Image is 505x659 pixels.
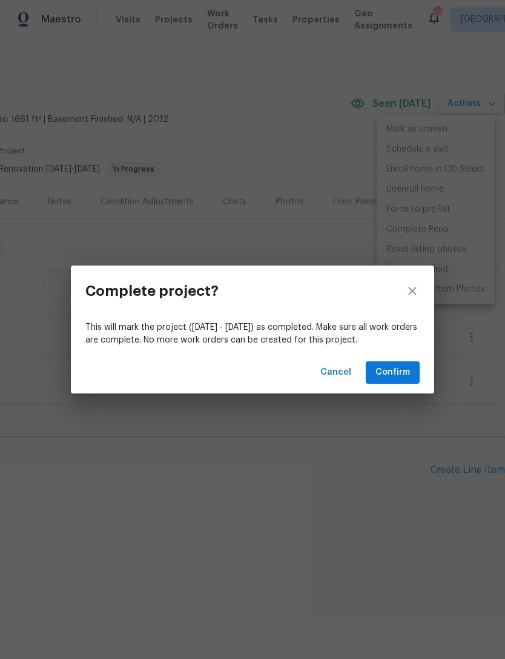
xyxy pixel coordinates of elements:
button: close [391,266,434,316]
p: This will mark the project ([DATE] - [DATE]) as completed. Make sure all work orders are complete... [85,321,420,347]
span: Cancel [320,365,351,380]
span: Confirm [375,365,410,380]
h3: Complete project? [85,283,219,299]
button: Confirm [366,361,420,384]
button: Cancel [315,361,356,384]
